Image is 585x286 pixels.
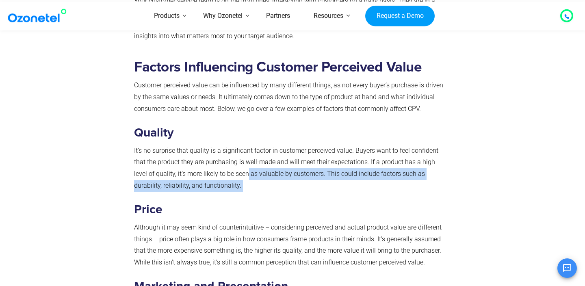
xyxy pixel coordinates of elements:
[134,147,438,189] span: It’s no surprise that quality is a significant factor in customer perceived value. Buyers want to...
[134,60,421,74] strong: Factors Influencing Customer Perceived Value
[557,258,577,278] button: Open chat
[134,81,443,113] span: Customer perceived value can be influenced by many different things, as not every buyer’s purchas...
[302,2,355,30] a: Resources
[365,5,435,26] a: Request a Demo
[134,204,162,216] strong: Price
[254,2,302,30] a: Partners
[142,2,191,30] a: Products
[134,127,173,139] strong: Quality
[134,223,442,266] span: Although it may seem kind of counterintuitive – considering perceived and actual product value ar...
[191,2,254,30] a: Why Ozonetel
